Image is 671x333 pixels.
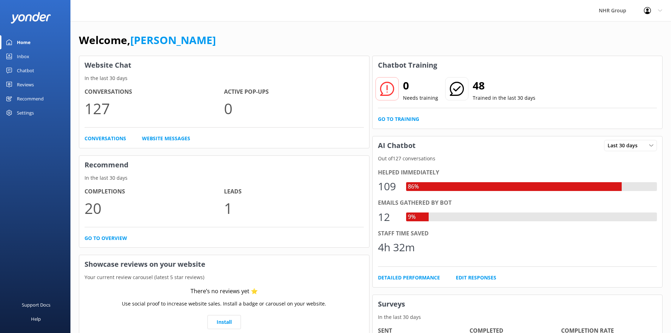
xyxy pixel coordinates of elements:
[473,77,535,94] h2: 48
[17,78,34,92] div: Reviews
[79,156,369,174] h3: Recommend
[122,300,326,308] p: Use social proof to increase website sales. Install a badge or carousel on your website.
[79,32,216,49] h1: Welcome,
[85,97,224,120] p: 127
[130,33,216,47] a: [PERSON_NAME]
[17,35,31,49] div: Home
[406,212,417,222] div: 9%
[373,155,663,162] p: Out of 127 conversations
[85,87,224,97] h4: Conversations
[31,312,41,326] div: Help
[378,209,399,226] div: 12
[79,56,369,74] h3: Website Chat
[378,229,657,238] div: Staff time saved
[191,287,258,296] div: There’s no reviews yet ⭐
[378,178,399,195] div: 109
[378,115,419,123] a: Go to Training
[373,136,421,155] h3: AI Chatbot
[17,106,34,120] div: Settings
[403,94,438,102] p: Needs training
[22,298,50,312] div: Support Docs
[473,94,535,102] p: Trained in the last 30 days
[608,142,642,149] span: Last 30 days
[378,239,415,256] div: 4h 32m
[224,187,364,196] h4: Leads
[142,135,190,142] a: Website Messages
[85,135,126,142] a: Conversations
[403,77,438,94] h2: 0
[79,174,369,182] p: In the last 30 days
[11,12,51,24] img: yonder-white-logo.png
[456,274,496,282] a: Edit Responses
[17,49,29,63] div: Inbox
[79,273,369,281] p: Your current review carousel (latest 5 star reviews)
[79,74,369,82] p: In the last 30 days
[224,87,364,97] h4: Active Pop-ups
[17,92,44,106] div: Recommend
[373,313,663,321] p: In the last 30 days
[85,196,224,220] p: 20
[378,274,440,282] a: Detailed Performance
[224,97,364,120] p: 0
[373,295,663,313] h3: Surveys
[17,63,34,78] div: Chatbot
[378,168,657,177] div: Helped immediately
[224,196,364,220] p: 1
[207,315,241,329] a: Install
[85,234,127,242] a: Go to overview
[373,56,442,74] h3: Chatbot Training
[85,187,224,196] h4: Completions
[79,255,369,273] h3: Showcase reviews on your website
[406,182,421,191] div: 86%
[378,198,657,208] div: Emails gathered by bot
